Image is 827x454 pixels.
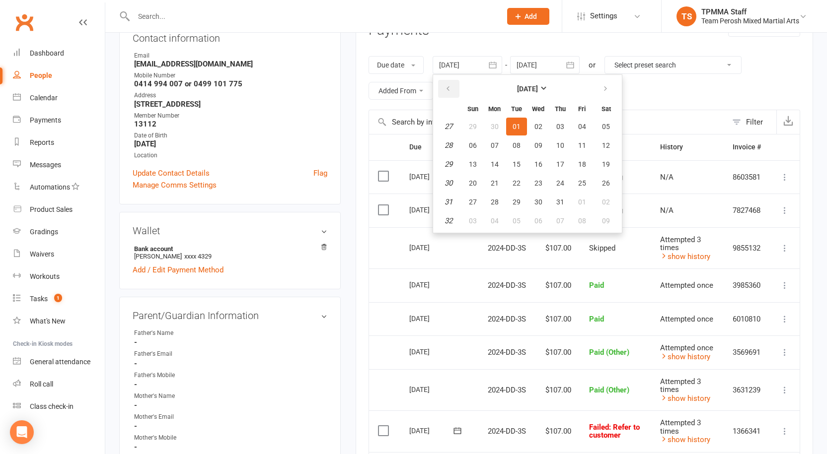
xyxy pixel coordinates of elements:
[445,160,452,169] em: 29
[409,344,455,359] div: [DATE]
[660,281,713,290] span: Attempted once
[578,105,586,113] small: Friday
[12,10,37,35] a: Clubworx
[701,16,799,25] div: Team Perosh Mixed Martial Arts
[660,206,674,215] span: N/A
[534,141,542,149] span: 09
[572,155,593,173] button: 18
[594,212,619,230] button: 09
[589,423,640,440] span: : Refer to customer
[511,105,522,113] small: Tuesday
[30,161,61,169] div: Messages
[409,169,455,184] div: [DATE]
[594,193,619,211] button: 02
[589,315,604,324] span: Paid
[409,311,455,326] div: [DATE]
[724,227,770,269] td: 9855132
[134,422,327,431] strong: -
[513,141,521,149] span: 08
[134,91,327,100] div: Address
[602,198,610,206] span: 02
[513,198,521,206] span: 29
[313,167,327,179] a: Flag
[589,281,604,290] span: Paid
[488,427,526,436] span: 2024-DD-3S
[506,155,527,173] button: 15
[589,348,629,357] span: Paid (Other)
[660,315,713,324] span: Attempted once
[133,310,327,321] h3: Parent/Guardian Information
[13,109,105,131] a: Payments
[13,373,105,395] a: Roll call
[13,42,105,65] a: Dashboard
[534,179,542,187] span: 23
[30,295,48,303] div: Tasks
[589,386,629,394] span: Paid (Other)
[30,138,54,146] div: Reports
[555,105,566,113] small: Thursday
[572,136,593,154] button: 11
[677,6,696,26] div: TS
[488,315,526,324] span: 2024-DD-3S
[484,118,505,135] button: 30
[134,100,327,109] strong: [STREET_ADDRESS]
[602,217,610,225] span: 09
[13,265,105,288] a: Workouts
[724,194,770,227] td: 7827468
[724,335,770,369] td: 3569691
[462,118,483,135] button: 29
[578,123,586,130] span: 04
[488,105,501,113] small: Monday
[13,154,105,176] a: Messages
[594,118,619,135] button: 05
[30,228,58,236] div: Gradings
[528,118,549,135] button: 02
[491,123,499,130] span: 30
[13,243,105,265] a: Waivers
[134,433,216,443] div: Mother's Mobile
[369,56,424,74] button: Due date
[602,160,610,168] span: 19
[13,221,105,243] a: Gradings
[54,294,62,302] span: 1
[131,9,494,23] input: Search...
[550,155,571,173] button: 17
[488,244,526,253] span: 2024-DD-3S
[491,179,499,187] span: 21
[724,410,770,452] td: 1366341
[13,131,105,154] a: Reports
[556,217,564,225] span: 07
[488,386,526,394] span: 2024-DD-3S
[469,217,477,225] span: 03
[528,212,549,230] button: 06
[134,79,327,88] strong: 0414 994 007 or 0499 101 775
[400,134,479,160] th: Due
[506,212,527,230] button: 05
[462,136,483,154] button: 06
[601,105,611,113] small: Saturday
[134,131,327,140] div: Date of Birth
[528,136,549,154] button: 09
[469,141,477,149] span: 06
[536,369,580,411] td: $107.00
[528,155,549,173] button: 16
[594,136,619,154] button: 12
[572,212,593,230] button: 08
[30,380,53,388] div: Roll call
[30,402,74,410] div: Class check-in
[602,179,610,187] span: 26
[445,122,452,131] em: 27
[13,351,105,373] a: General attendance kiosk mode
[13,288,105,310] a: Tasks 1
[13,65,105,87] a: People
[30,272,60,280] div: Workouts
[134,139,327,148] strong: [DATE]
[594,174,619,192] button: 26
[491,198,499,206] span: 28
[134,60,327,68] strong: [EMAIL_ADDRESS][DOMAIN_NAME]
[134,380,327,389] strong: -
[469,123,477,130] span: 29
[550,212,571,230] button: 07
[469,179,477,187] span: 20
[724,268,770,302] td: 3985360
